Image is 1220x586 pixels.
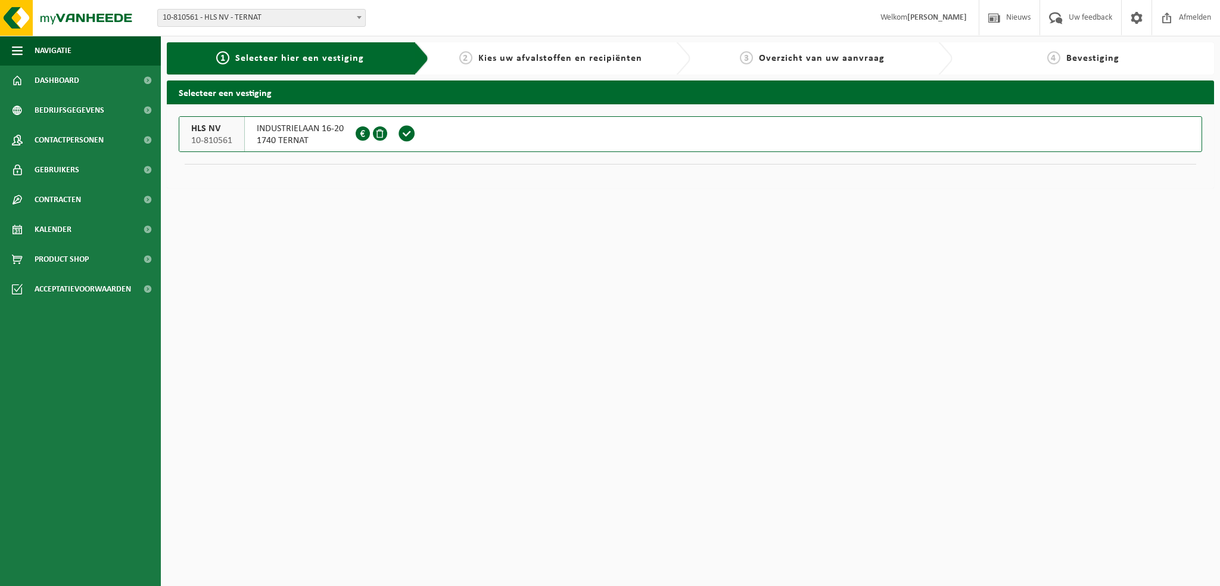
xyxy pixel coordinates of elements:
[35,185,81,215] span: Contracten
[35,244,89,274] span: Product Shop
[235,54,364,63] span: Selecteer hier een vestiging
[179,116,1202,152] button: HLS NV 10-810561 INDUSTRIELAAN 16-201740 TERNAT
[191,123,232,135] span: HLS NV
[167,80,1214,104] h2: Selecteer een vestiging
[1066,54,1119,63] span: Bevestiging
[759,54,885,63] span: Overzicht van uw aanvraag
[35,125,104,155] span: Contactpersonen
[257,123,344,135] span: INDUSTRIELAAN 16-20
[191,135,232,147] span: 10-810561
[158,10,365,26] span: 10-810561 - HLS NV - TERNAT
[907,13,967,22] strong: [PERSON_NAME]
[740,51,753,64] span: 3
[35,215,71,244] span: Kalender
[35,155,79,185] span: Gebruikers
[35,36,71,66] span: Navigatie
[35,95,104,125] span: Bedrijfsgegevens
[157,9,366,27] span: 10-810561 - HLS NV - TERNAT
[216,51,229,64] span: 1
[459,51,472,64] span: 2
[478,54,642,63] span: Kies uw afvalstoffen en recipiënten
[35,274,131,304] span: Acceptatievoorwaarden
[1047,51,1060,64] span: 4
[257,135,344,147] span: 1740 TERNAT
[35,66,79,95] span: Dashboard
